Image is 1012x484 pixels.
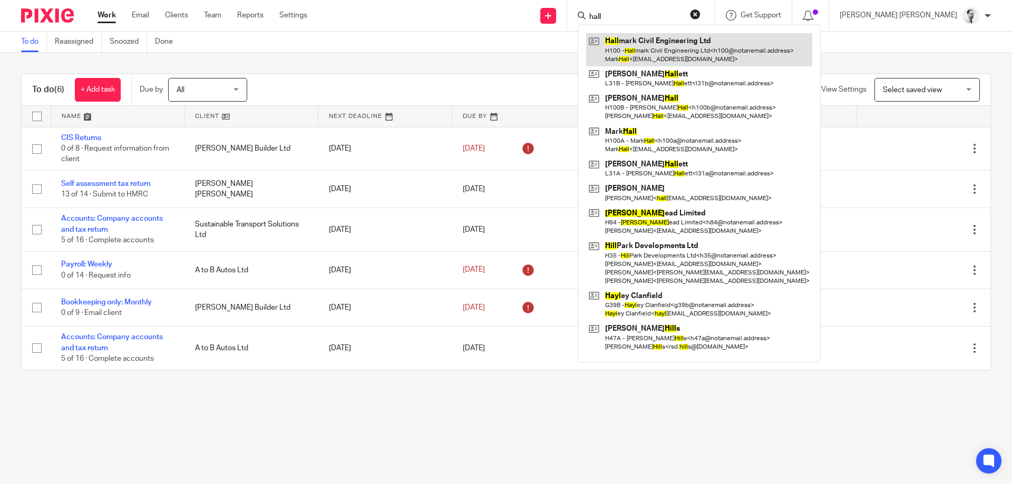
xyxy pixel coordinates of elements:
a: Bookkeeping only: Monthly [61,299,152,306]
a: Accounts: Company accounts and tax return [61,333,163,351]
td: [DATE] [318,127,452,170]
span: All [177,86,184,94]
span: [DATE] [463,344,485,352]
a: Team [204,10,221,21]
a: Email [132,10,149,21]
a: CIS Returns [61,134,101,142]
td: [DATE] [318,208,452,251]
span: 0 of 8 · Request information from client [61,145,169,163]
span: [DATE] [463,266,485,274]
span: [DATE] [463,304,485,311]
p: Due by [140,84,163,95]
a: To do [21,32,47,52]
span: Get Support [741,12,781,19]
span: 0 of 14 · Request info [61,272,131,279]
a: + Add task [75,78,121,102]
td: [DATE] [318,170,452,208]
input: Search [588,13,683,22]
span: (6) [54,85,64,94]
td: Sustainable Transport Solutions Ltd [184,208,318,251]
p: [PERSON_NAME] [PERSON_NAME] [840,10,957,21]
span: 5 of 16 · Complete accounts [61,355,154,362]
a: Accounts: Company accounts and tax return [61,215,163,233]
h1: To do [32,84,64,95]
td: [PERSON_NAME] [PERSON_NAME] [184,170,318,208]
a: Clients [165,10,188,21]
a: Self assessment tax return [61,180,151,187]
img: Pixie [21,8,74,23]
a: Done [155,32,181,52]
a: Reports [237,10,264,21]
td: [PERSON_NAME] Builder Ltd [184,127,318,170]
td: A to B Autos Ltd [184,327,318,370]
span: [DATE] [463,226,485,233]
span: 13 of 14 · Submit to HMRC [61,191,148,198]
td: [DATE] [318,327,452,370]
span: Select saved view [883,86,942,94]
span: View Settings [821,86,867,93]
span: 0 of 9 · Email client [61,309,122,317]
td: [PERSON_NAME] Builder Ltd [184,289,318,327]
td: [DATE] [318,289,452,327]
img: Mass_2025.jpg [962,7,979,24]
span: [DATE] [463,185,485,193]
span: [DATE] [463,145,485,152]
span: 5 of 16 · Complete accounts [61,236,154,244]
button: Clear [690,9,700,19]
td: A to B Autos Ltd [184,251,318,289]
a: Work [98,10,116,21]
a: Payroll: Weekly [61,261,112,268]
a: Settings [279,10,307,21]
td: [DATE] [318,251,452,289]
a: Snoozed [110,32,147,52]
a: Reassigned [55,32,102,52]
